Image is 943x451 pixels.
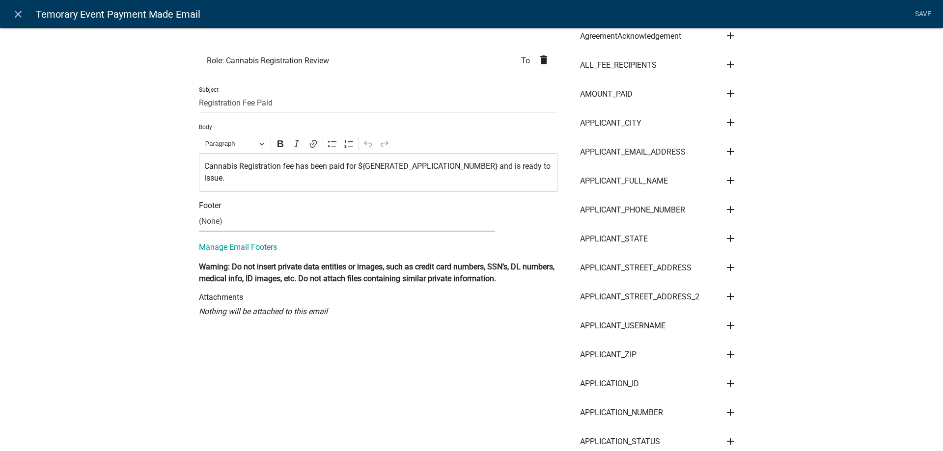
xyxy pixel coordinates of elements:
[199,307,328,316] i: Nothing will be attached to this email
[199,261,557,285] p: Warning: Do not insert private data entities or images, such as credit card numbers, SSN’s, DL nu...
[580,32,681,40] span: AgreementAcknowledgement
[580,90,633,98] span: AMOUNT_PAID
[724,30,736,42] i: add
[521,57,538,65] span: To
[199,153,557,192] div: Editor editing area: main. Press Alt+0 for help.
[580,148,686,156] span: APPLICANT_EMAIL_ADDRESS
[192,200,565,212] div: Footer
[580,380,639,388] span: APPLICATION_ID
[580,119,641,127] span: APPLICANT_CITY
[580,264,692,272] span: APPLICANT_STREET_ADDRESS
[199,292,557,302] h6: Attachments
[724,319,736,331] i: add
[724,406,736,418] i: add
[580,293,699,301] span: APPLICANT_STREET_ADDRESS_2
[204,160,553,184] p: Cannabis Registration fee has been paid for ${GENERATED_APPLICATION_NUMBER} and is ready to issue.
[580,409,663,417] span: APPLICATION_NUMBER
[724,435,736,447] i: add
[911,5,935,24] a: Save
[724,377,736,389] i: add
[580,438,660,446] span: APPLICATION_STATUS
[207,57,329,65] span: Role: Cannabis Registration Review
[724,262,736,273] i: add
[580,206,685,214] span: APPLICANT_PHONE_NUMBER
[580,235,648,243] span: APPLICANT_STATE
[724,175,736,186] i: add
[36,4,200,24] span: Temorary Event Payment Made Email
[724,348,736,360] i: add
[201,136,269,151] button: Paragraph, Heading
[199,124,212,130] label: Body
[724,146,736,158] i: add
[724,291,736,302] i: add
[724,88,736,100] i: add
[580,61,657,69] span: ALL_FEE_RECIPIENTS
[199,134,557,153] div: Editor toolbar
[205,138,256,150] span: Paragraph
[580,351,637,359] span: APPLICANT_ZIP
[580,177,668,185] span: APPLICANT_FULL_NAME
[12,8,24,20] i: close
[199,242,277,252] a: Manage Email Footers
[580,322,666,330] span: APPLICANT_USERNAME
[724,233,736,244] i: add
[538,54,550,66] i: delete
[724,59,736,71] i: add
[724,117,736,129] i: add
[724,204,736,215] i: add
